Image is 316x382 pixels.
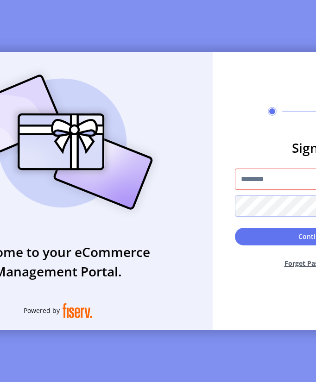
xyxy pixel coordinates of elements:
span: Powered by [24,306,60,315]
